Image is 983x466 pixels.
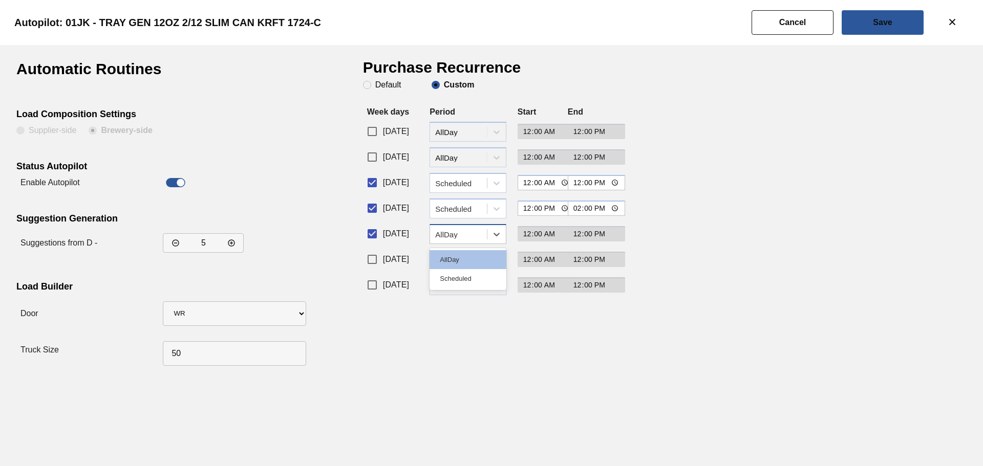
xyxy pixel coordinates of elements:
div: AllDay [435,230,488,238]
label: Week days [367,107,409,116]
clb-radio-button: Custom [432,81,475,89]
div: AllDay [430,250,506,269]
span: [DATE] [383,228,409,240]
span: [DATE] [383,176,409,189]
label: Suggestions from D - [20,238,97,247]
div: Load Composition Settings [16,109,302,122]
span: [DATE] [383,151,409,163]
label: Enable Autopilot [20,178,80,187]
span: [DATE] [383,202,409,214]
div: Status Autopilot [16,161,302,174]
div: Scheduled [430,269,506,288]
clb-radio-button: Supplier-side [16,126,76,137]
div: Scheduled [435,204,488,213]
h1: Automatic Routines [16,61,198,84]
label: Truck Size [20,345,59,354]
clb-radio-button: Brewery-side [89,126,153,137]
div: Scheduled [435,179,488,187]
clb-radio-button: Default [363,81,419,89]
div: Suggestion Generation [16,213,302,227]
label: Door [20,309,38,318]
label: Start [518,107,536,116]
label: End [568,107,583,116]
span: [DATE] [383,253,409,265]
span: [DATE] [383,279,409,291]
div: Load Builder [16,281,302,295]
label: Period [430,107,455,116]
h1: Purchase Recurrence [363,61,545,81]
span: [DATE] [383,125,409,138]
